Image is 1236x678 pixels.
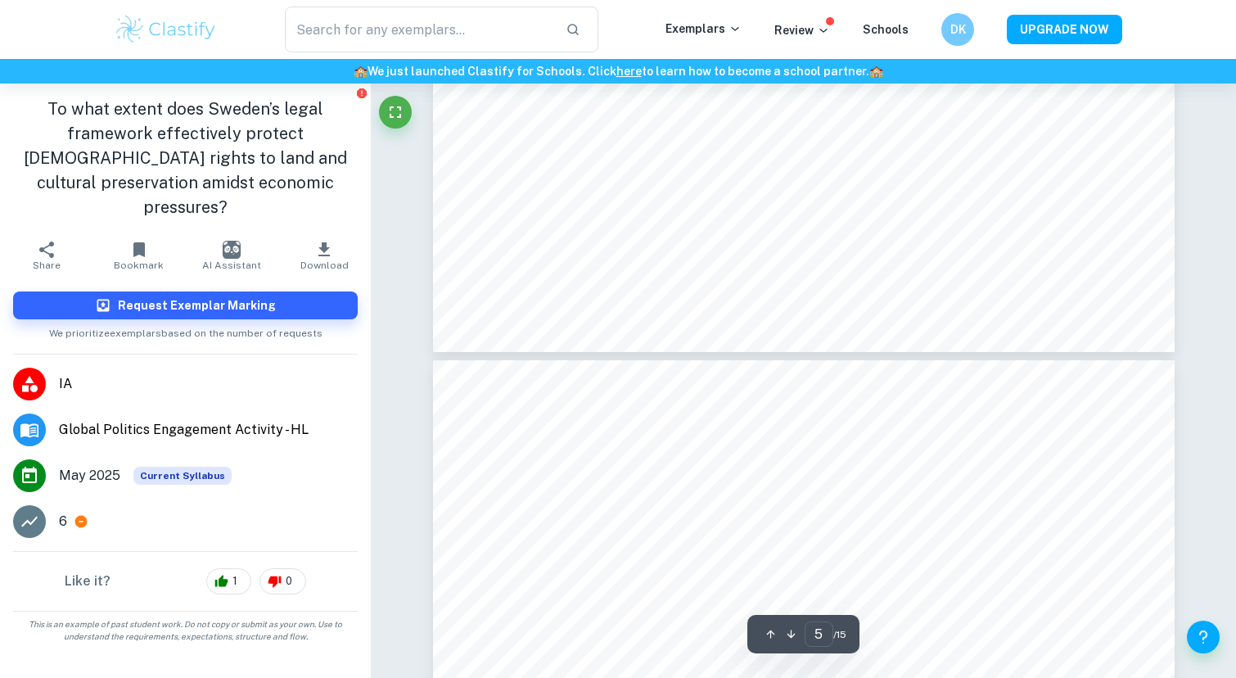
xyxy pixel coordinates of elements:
[863,23,909,36] a: Schools
[774,21,830,39] p: Review
[223,573,246,590] span: 1
[92,233,185,278] button: Bookmark
[59,374,358,394] span: IA
[206,568,251,594] div: 1
[259,568,306,594] div: 0
[33,260,61,271] span: Share
[949,20,968,38] h6: DK
[133,467,232,485] span: Current Syllabus
[1187,621,1220,653] button: Help and Feedback
[1007,15,1122,44] button: UPGRADE NOW
[379,96,412,129] button: Fullscreen
[7,618,364,643] span: This is an example of past student work. Do not copy or submit as your own. Use to understand the...
[202,260,261,271] span: AI Assistant
[114,13,218,46] img: Clastify logo
[833,627,846,642] span: / 15
[285,7,553,52] input: Search for any exemplars...
[13,292,358,319] button: Request Exemplar Marking
[354,65,368,78] span: 🏫
[186,233,278,278] button: AI Assistant
[3,62,1233,80] h6: We just launched Clastify for Schools. Click to learn how to become a school partner.
[114,260,164,271] span: Bookmark
[59,466,120,486] span: May 2025
[13,97,358,219] h1: To what extent does Sweden’s legal framework effectively protect [DEMOGRAPHIC_DATA] rights to lan...
[665,20,742,38] p: Exemplars
[118,296,276,314] h6: Request Exemplar Marking
[59,420,358,440] span: Global Politics Engagement Activity - HL
[355,87,368,99] button: Report issue
[49,319,323,341] span: We prioritize exemplars based on the number of requests
[278,233,371,278] button: Download
[59,512,67,531] p: 6
[133,467,232,485] div: This exemplar is based on the current syllabus. Feel free to refer to it for inspiration/ideas wh...
[65,572,111,591] h6: Like it?
[223,241,241,259] img: AI Assistant
[300,260,349,271] span: Download
[616,65,642,78] a: here
[869,65,883,78] span: 🏫
[941,13,974,46] button: DK
[277,573,301,590] span: 0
